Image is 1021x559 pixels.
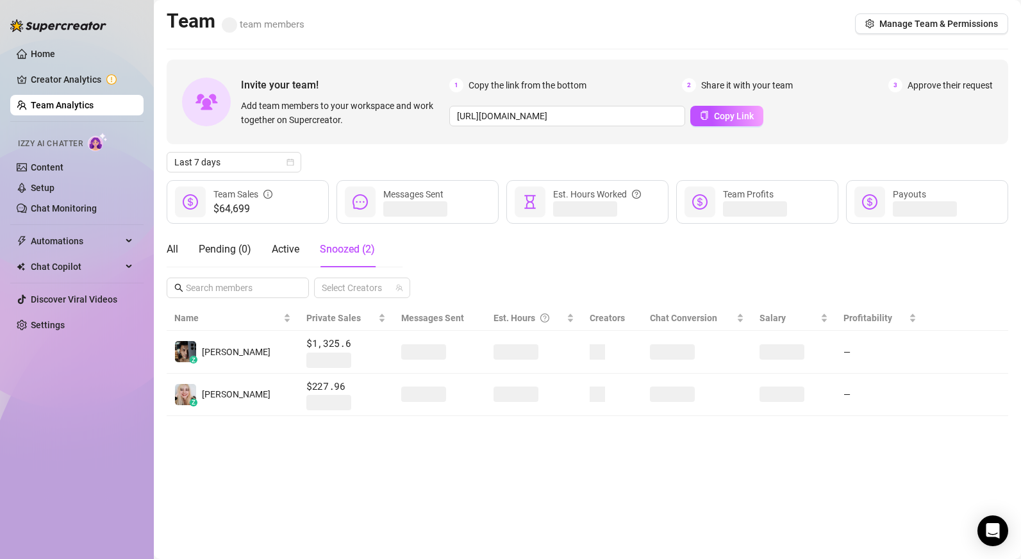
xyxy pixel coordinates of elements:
span: Share it with your team [701,78,793,92]
input: Search members [186,281,291,295]
span: Payouts [893,189,926,199]
span: Chat Conversion [650,313,717,323]
span: search [174,283,183,292]
span: calendar [286,158,294,166]
span: Snoozed ( 2 ) [320,243,375,255]
div: z [190,399,197,406]
img: AI Chatter [88,133,108,151]
span: Invite your team! [241,77,449,93]
span: Active [272,243,299,255]
span: [PERSON_NAME] [202,345,270,359]
span: Add team members to your workspace and work together on Supercreator. [241,99,444,127]
span: team [395,284,403,292]
div: Est. Hours Worked [553,187,641,201]
span: Messages Sent [383,189,444,199]
span: 1 [449,78,463,92]
img: Sarrah Vilar [175,384,196,405]
span: info-circle [263,187,272,201]
span: Profitability [843,313,892,323]
h2: Team [167,9,304,33]
div: All [167,242,178,257]
span: hourglass [522,194,538,210]
span: question-circle [632,187,641,201]
span: Salary [760,313,786,323]
span: copy [700,111,709,120]
span: dollar-circle [183,194,198,210]
a: Home [31,49,55,59]
img: Marvin Añonuevo [175,341,196,362]
span: team members [222,19,304,30]
span: Manage Team & Permissions [879,19,998,29]
span: $1,325.6 [306,336,386,351]
a: Team Analytics [31,100,94,110]
td: — [836,331,924,374]
a: Discover Viral Videos [31,294,117,305]
a: Setup [31,183,54,193]
span: 3 [888,78,902,92]
img: logo-BBDzfeDw.svg [10,19,106,32]
span: question-circle [540,311,549,325]
a: Creator Analytics exclamation-circle [31,69,133,90]
button: Copy Link [690,106,763,126]
button: Manage Team & Permissions [855,13,1008,34]
div: Team Sales [213,187,272,201]
span: dollar-circle [692,194,708,210]
span: Copy Link [714,111,754,121]
span: Automations [31,231,122,251]
span: $227.96 [306,379,386,394]
span: Chat Copilot [31,256,122,277]
div: Est. Hours [494,311,564,325]
span: $64,699 [213,201,272,217]
a: Settings [31,320,65,330]
span: Izzy AI Chatter [18,138,83,150]
th: Creators [582,306,642,331]
span: Team Profits [723,189,774,199]
img: Chat Copilot [17,262,25,271]
span: Private Sales [306,313,361,323]
a: Content [31,162,63,172]
span: dollar-circle [862,194,877,210]
div: Open Intercom Messenger [977,515,1008,546]
a: Chat Monitoring [31,203,97,213]
span: setting [865,19,874,28]
span: Messages Sent [401,313,464,323]
span: Name [174,311,281,325]
span: Approve their request [908,78,993,92]
span: [PERSON_NAME] [202,387,270,401]
div: Pending ( 0 ) [199,242,251,257]
span: Last 7 days [174,153,294,172]
th: Name [167,306,299,331]
span: 2 [682,78,696,92]
div: z [190,356,197,363]
span: Copy the link from the bottom [469,78,586,92]
span: message [353,194,368,210]
td: — [836,374,924,417]
span: thunderbolt [17,236,27,246]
